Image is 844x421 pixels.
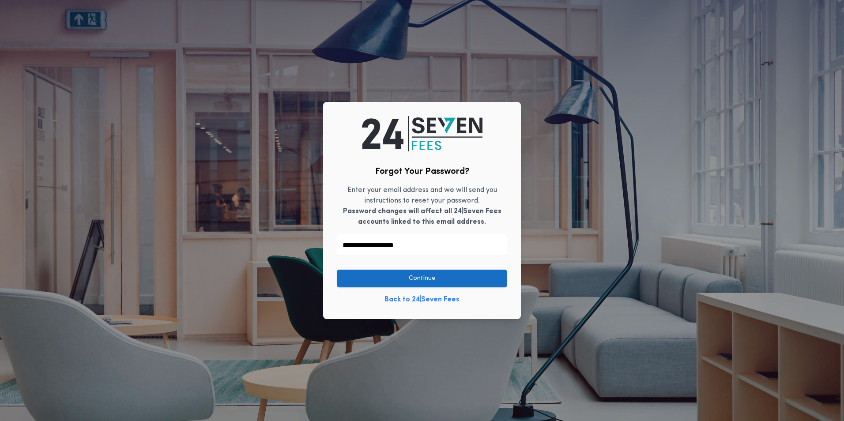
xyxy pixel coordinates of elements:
[362,116,482,151] img: logo
[343,208,501,226] b: Password changes will affect all 24|Seven Fees accounts linked to this email address.
[384,294,460,305] a: Back to 24|Seven Fees
[337,270,507,287] button: Continue
[337,185,507,227] p: Enter your email address and we will send you instructions to reset your password.
[375,165,469,178] h2: Forgot Your Password?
